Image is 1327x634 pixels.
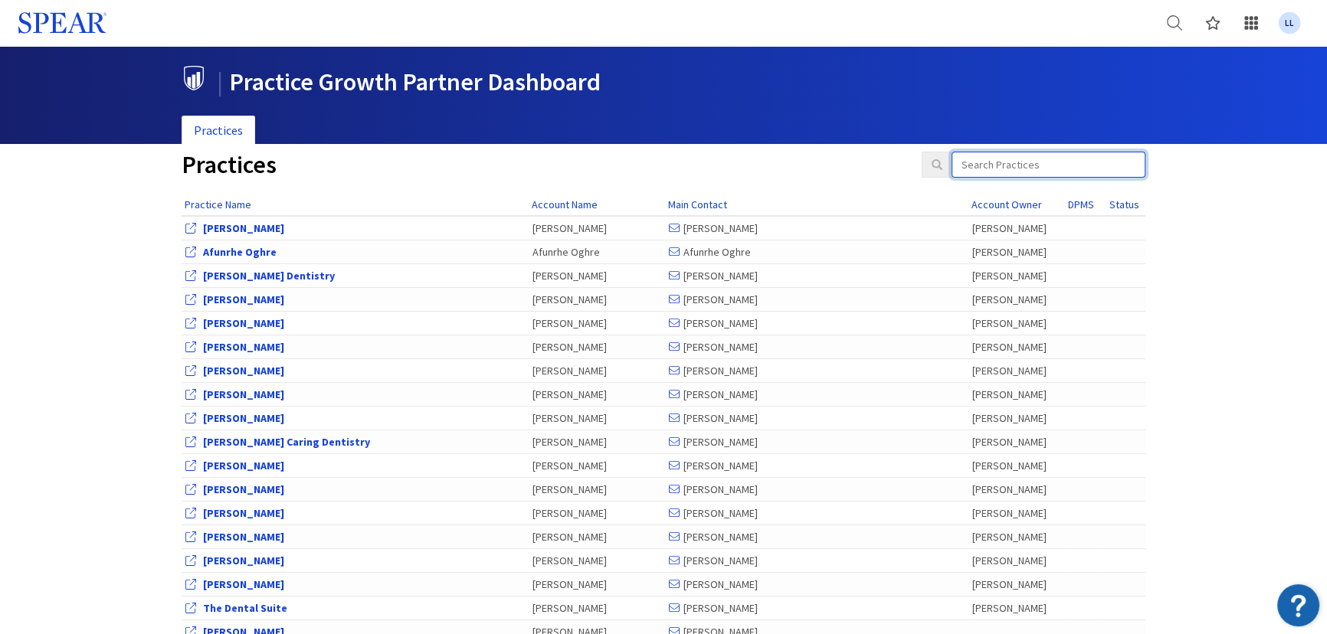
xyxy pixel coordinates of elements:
[1277,584,1319,626] img: Resource Center badge
[203,601,287,615] a: View Office Dashboard
[972,339,1061,355] div: [PERSON_NAME]
[669,221,965,236] div: [PERSON_NAME]
[972,529,1061,544] div: [PERSON_NAME]
[972,244,1061,260] div: [PERSON_NAME]
[972,268,1061,283] div: [PERSON_NAME]
[532,434,661,449] div: [PERSON_NAME]
[203,387,284,401] a: View Office Dashboard
[18,12,106,34] svg: Spear Logo
[532,387,661,402] div: [PERSON_NAME]
[972,292,1061,307] div: [PERSON_NAME]
[972,434,1061,449] div: [PERSON_NAME]
[669,363,965,378] div: [PERSON_NAME]
[203,554,284,567] a: View Office Dashboard
[972,482,1061,497] div: [PERSON_NAME]
[669,387,965,402] div: [PERSON_NAME]
[532,410,661,426] div: [PERSON_NAME]
[182,66,1134,96] h1: Practice Growth Partner Dashboard
[532,221,661,236] div: [PERSON_NAME]
[971,198,1042,211] a: Account Owner
[185,198,251,211] a: Practice Name
[972,315,1061,331] div: [PERSON_NAME]
[203,316,284,330] a: View Office Dashboard
[669,339,965,355] div: [PERSON_NAME]
[972,221,1061,236] div: [PERSON_NAME]
[1270,4,1309,42] a: LL
[669,529,965,544] div: [PERSON_NAME]
[669,482,965,497] div: [PERSON_NAME]
[532,268,661,283] div: [PERSON_NAME]
[668,198,727,211] a: Main Contact
[532,292,661,307] div: [PERSON_NAME]
[182,116,255,145] a: Practices
[203,482,284,496] a: View Office Dashboard
[952,152,1145,178] input: Search Practices
[669,315,965,331] div: [PERSON_NAME]
[203,340,284,354] a: View Office Dashboard
[203,459,284,472] a: View Office Dashboard
[972,387,1061,402] div: [PERSON_NAME]
[203,530,284,544] a: View Office Dashboard
[532,577,661,592] div: [PERSON_NAME]
[182,152,899,178] h1: Practices
[203,364,284,377] a: View Office Dashboard
[532,482,661,497] div: [PERSON_NAME]
[217,67,223,97] span: |
[669,600,965,616] div: [PERSON_NAME]
[1277,584,1319,626] button: Open Resource Center
[532,244,661,260] div: Afunrhe Oghre
[669,458,965,473] div: [PERSON_NAME]
[669,577,965,592] div: [PERSON_NAME]
[203,221,284,235] a: View Office Dashboard
[203,269,335,283] a: View Office Dashboard
[532,505,661,521] div: [PERSON_NAME]
[669,410,965,426] div: [PERSON_NAME]
[532,529,661,544] div: [PERSON_NAME]
[203,292,284,306] a: View Office Dashboard
[972,577,1061,592] div: [PERSON_NAME]
[203,411,284,425] a: View Office Dashboard
[1109,198,1139,211] a: Status
[669,505,965,521] div: [PERSON_NAME]
[203,245,277,259] a: View Office Dashboard
[532,315,661,331] div: [PERSON_NAME]
[669,244,965,260] div: Afunrhe Oghre
[1068,198,1094,211] a: DPMS
[203,506,284,520] a: View Office Dashboard
[972,600,1061,616] div: [PERSON_NAME]
[972,363,1061,378] div: [PERSON_NAME]
[669,268,965,283] div: [PERSON_NAME]
[532,458,661,473] div: [PERSON_NAME]
[203,435,370,449] a: View Office Dashboard
[203,577,284,591] a: View Office Dashboard
[972,410,1061,426] div: [PERSON_NAME]
[972,553,1061,568] div: [PERSON_NAME]
[532,339,661,355] div: [PERSON_NAME]
[669,292,965,307] div: [PERSON_NAME]
[972,458,1061,473] div: [PERSON_NAME]
[532,553,661,568] div: [PERSON_NAME]
[532,363,661,378] div: [PERSON_NAME]
[972,505,1061,521] div: [PERSON_NAME]
[532,198,598,211] a: Account Name
[669,434,965,449] div: [PERSON_NAME]
[669,553,965,568] div: [PERSON_NAME]
[532,600,661,616] div: [PERSON_NAME]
